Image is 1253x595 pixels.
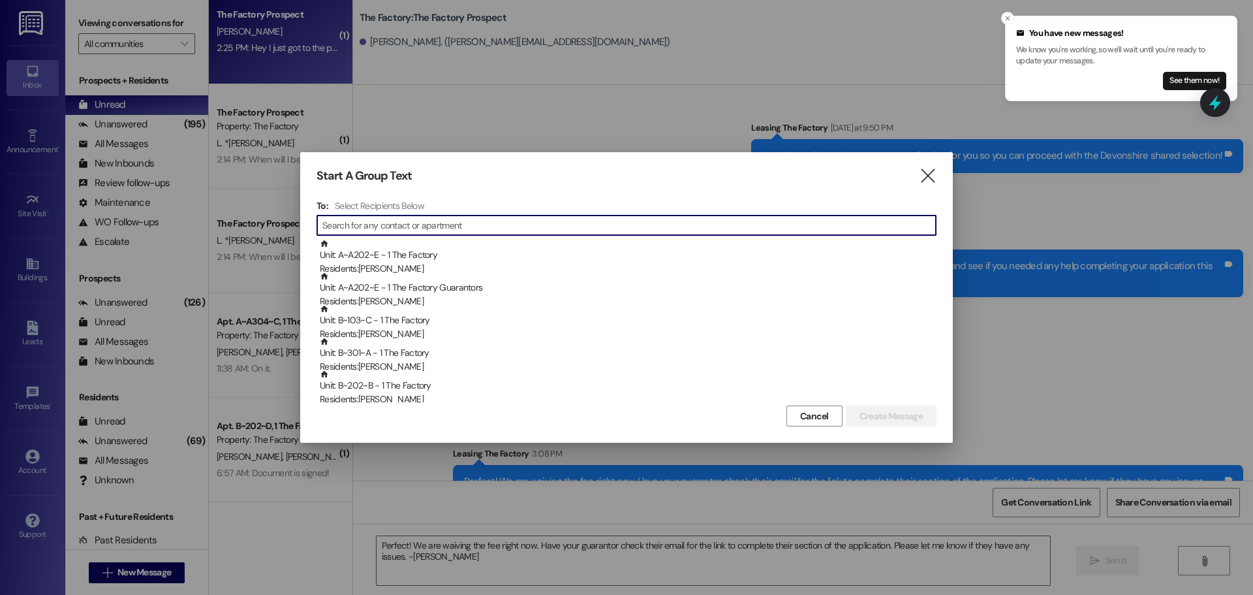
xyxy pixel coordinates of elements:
[320,360,936,374] div: Residents: [PERSON_NAME]
[320,393,936,406] div: Residents: [PERSON_NAME]
[1001,12,1014,25] button: Close toast
[317,304,936,337] div: Unit: B~103~C - 1 The FactoryResidents:[PERSON_NAME]
[317,169,412,184] h3: Start A Group Text
[335,200,424,212] h4: Select Recipients Below
[320,337,936,374] div: Unit: B~301~A - 1 The Factory
[1016,27,1226,40] div: You have new messages!
[317,337,936,370] div: Unit: B~301~A - 1 The FactoryResidents:[PERSON_NAME]
[859,410,923,423] span: Create Message
[322,216,936,234] input: Search for any contact or apartment
[317,239,936,272] div: Unit: A~A202~E - 1 The FactoryResidents:[PERSON_NAME]
[800,410,829,423] span: Cancel
[317,370,936,402] div: Unit: B~202~B - 1 The FactoryResidents:[PERSON_NAME]
[320,327,936,341] div: Residents: [PERSON_NAME]
[1016,44,1226,67] p: We know you're working, so we'll wait until you're ready to update your messages.
[846,406,936,426] button: Create Message
[320,262,936,276] div: Residents: [PERSON_NAME]
[320,239,936,276] div: Unit: A~A202~E - 1 The Factory
[317,200,328,212] h3: To:
[320,272,936,309] div: Unit: A~A202~E - 1 The Factory Guarantors
[317,272,936,304] div: Unit: A~A202~E - 1 The Factory GuarantorsResidents:[PERSON_NAME]
[1163,72,1226,90] button: See them now!
[320,370,936,407] div: Unit: B~202~B - 1 The Factory
[320,295,936,308] div: Residents: [PERSON_NAME]
[320,304,936,342] div: Unit: B~103~C - 1 The Factory
[919,169,936,183] i: 
[786,406,843,426] button: Cancel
